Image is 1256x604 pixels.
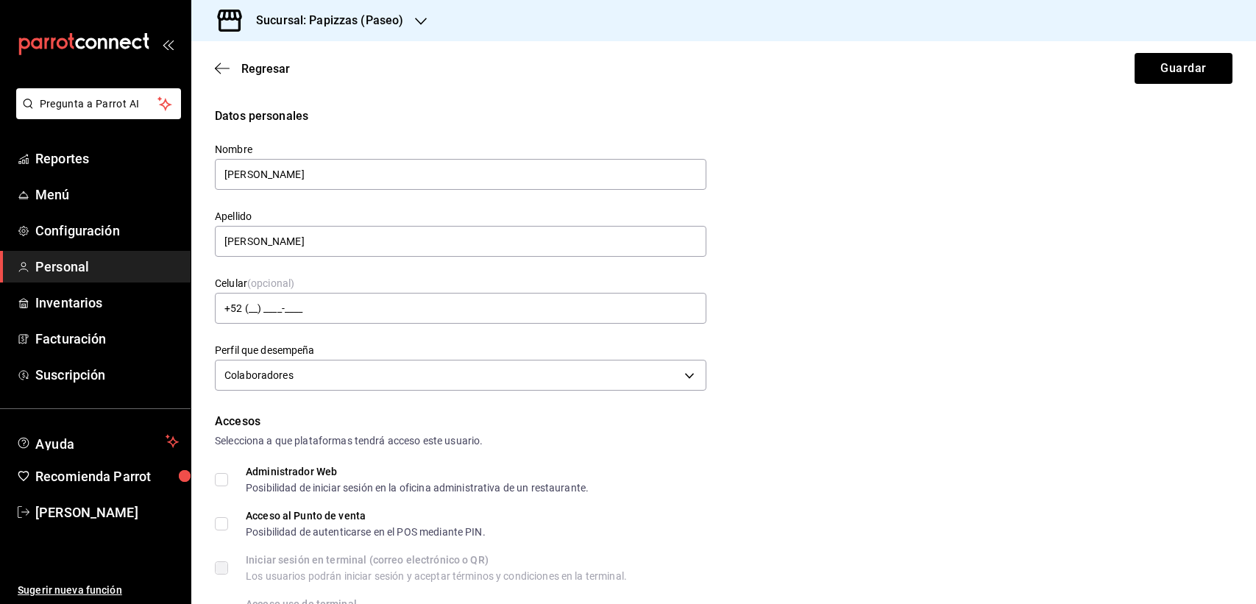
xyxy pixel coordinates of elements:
span: Personal [35,257,179,277]
span: Sugerir nueva función [18,583,179,598]
span: (opcional) [247,277,294,289]
span: Configuración [35,221,179,241]
button: Regresar [215,62,290,76]
span: Suscripción [35,365,179,385]
span: Ayuda [35,433,160,450]
div: Selecciona a que plataformas tendrá acceso este usuario. [215,433,1232,449]
div: Posibilidad de autenticarse en el POS mediante PIN. [246,527,486,537]
label: Celular [215,278,706,288]
div: Accesos [215,413,1232,430]
div: Administrador Web [246,466,589,477]
span: Facturación [35,329,179,349]
a: Pregunta a Parrot AI [10,107,181,122]
button: Pregunta a Parrot AI [16,88,181,119]
div: Posibilidad de iniciar sesión en la oficina administrativa de un restaurante. [246,483,589,493]
div: Colaboradores [215,360,706,391]
div: Los usuarios podrán iniciar sesión y aceptar términos y condiciones en la terminal. [246,571,627,581]
span: Recomienda Parrot [35,466,179,486]
button: Guardar [1135,53,1232,84]
span: Reportes [35,149,179,168]
div: Acceso al Punto de venta [246,511,486,521]
span: Regresar [241,62,290,76]
div: Iniciar sesión en terminal (correo electrónico o QR) [246,555,627,565]
label: Apellido [215,211,706,221]
h3: Sucursal: Papizzas (Paseo) [244,12,403,29]
label: Nombre [215,144,706,154]
div: Datos personales [215,107,1232,125]
span: Pregunta a Parrot AI [40,96,158,112]
span: Menú [35,185,179,205]
span: Inventarios [35,293,179,313]
button: open_drawer_menu [162,38,174,50]
label: Perfil que desempeña [215,345,706,355]
span: [PERSON_NAME] [35,502,179,522]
